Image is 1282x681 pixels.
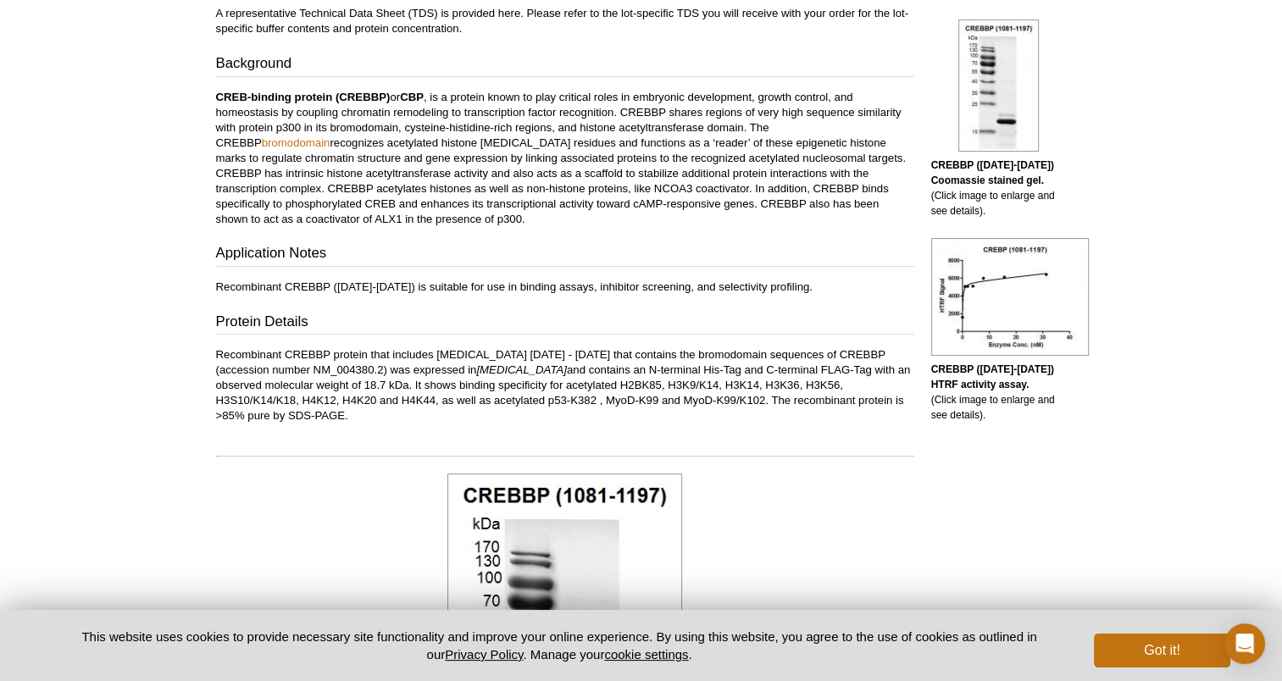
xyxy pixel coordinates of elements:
[216,90,914,227] p: or , is a protein known to play critical roles in embryonic development, growth control, and home...
[262,136,330,149] a: bromodomain
[216,6,914,36] p: A representative Technical Data Sheet (TDS) is provided here. Please refer to the lot-specific TD...
[216,91,391,103] strong: CREB-binding protein (CREBBP)
[216,347,914,424] p: Recombinant CREBBP protein that includes [MEDICAL_DATA] [DATE] - [DATE] that contains the bromodo...
[53,628,1067,663] p: This website uses cookies to provide necessary site functionality and improve your online experie...
[216,280,914,295] p: Recombinant CREBBP ([DATE]-[DATE]) is suitable for use in binding assays, inhibitor screening, an...
[931,238,1089,356] img: CREBBP (1081-1197) HTRF activity assay
[931,159,1054,186] b: CREBBP ([DATE]-[DATE]) Coomassie stained gel.
[931,362,1067,423] p: (Click image to enlarge and see details).
[216,53,914,77] h3: Background
[476,363,567,376] i: [MEDICAL_DATA]
[1094,634,1229,667] button: Got it!
[1224,623,1265,664] div: Open Intercom Messenger
[931,363,1054,390] b: CREBBP ([DATE]-[DATE]) HTRF activity assay.
[216,312,914,335] h3: Protein Details
[958,19,1039,152] img: CREBBP (1081-1197) Coomassie gel
[445,647,523,662] a: Privacy Policy
[216,243,914,267] h3: Application Notes
[931,158,1067,219] p: (Click image to enlarge and see details).
[400,91,424,103] strong: CBP
[604,647,688,662] button: cookie settings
